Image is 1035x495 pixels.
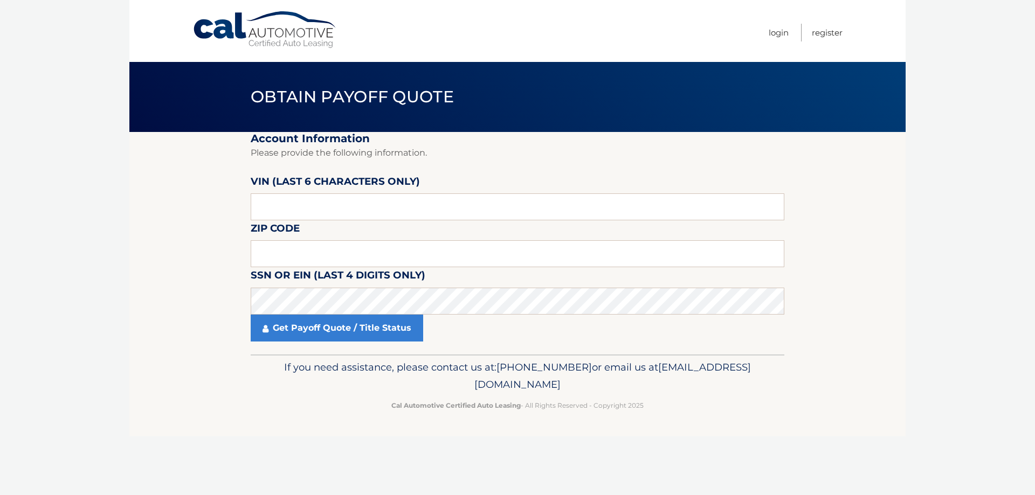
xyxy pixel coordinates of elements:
p: Please provide the following information. [251,145,784,161]
a: Register [812,24,843,41]
p: If you need assistance, please contact us at: or email us at [258,359,777,393]
label: Zip Code [251,220,300,240]
a: Login [769,24,789,41]
span: [PHONE_NUMBER] [496,361,592,373]
span: Obtain Payoff Quote [251,87,454,107]
strong: Cal Automotive Certified Auto Leasing [391,401,521,409]
h2: Account Information [251,132,784,145]
label: SSN or EIN (last 4 digits only) [251,267,425,287]
a: Cal Automotive [192,11,338,49]
label: VIN (last 6 characters only) [251,173,420,193]
a: Get Payoff Quote / Title Status [251,315,423,341]
p: - All Rights Reserved - Copyright 2025 [258,400,777,411]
